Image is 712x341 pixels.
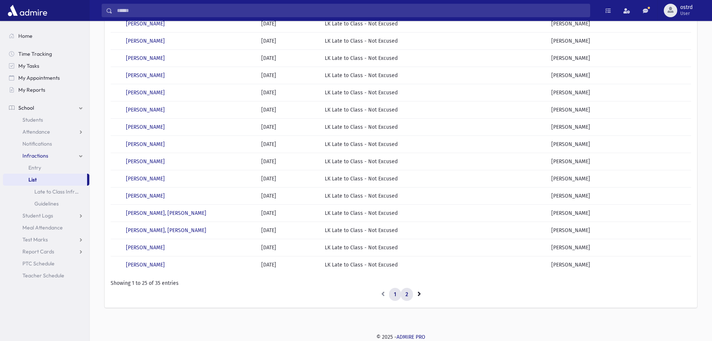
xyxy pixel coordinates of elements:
[3,60,89,72] a: My Tasks
[22,116,43,123] span: Students
[320,118,493,136] td: LK Late to Class - Not Excused
[257,136,320,153] td: [DATE]
[18,63,39,69] span: My Tasks
[320,170,493,187] td: LK Late to Class - Not Excused
[320,49,493,67] td: LK Late to Class - Not Excused
[547,49,639,67] td: [PERSON_NAME]
[547,118,639,136] td: [PERSON_NAME]
[320,101,493,118] td: LK Late to Class - Not Excused
[257,67,320,84] td: [DATE]
[22,224,63,231] span: Meal Attendance
[257,153,320,170] td: [DATE]
[18,51,52,57] span: Time Tracking
[547,32,639,49] td: [PERSON_NAME]
[547,101,639,118] td: [PERSON_NAME]
[3,270,89,281] a: Teacher Schedule
[126,262,165,268] a: [PERSON_NAME]
[257,84,320,101] td: [DATE]
[401,288,413,301] a: 2
[257,118,320,136] td: [DATE]
[3,186,89,198] a: Late to Class Infraction
[22,140,52,147] span: Notifications
[320,32,493,49] td: LK Late to Class - Not Excused
[320,187,493,204] td: LK Late to Class - Not Excused
[3,126,89,138] a: Attendance
[547,170,639,187] td: [PERSON_NAME]
[389,288,401,301] a: 1
[18,33,33,39] span: Home
[320,84,493,101] td: LK Late to Class - Not Excused
[3,48,89,60] a: Time Tracking
[320,15,493,32] td: LK Late to Class - Not Excused
[320,153,493,170] td: LK Late to Class - Not Excused
[3,198,89,210] a: Guidelines
[547,84,639,101] td: [PERSON_NAME]
[126,227,206,234] a: [PERSON_NAME], [PERSON_NAME]
[22,236,48,243] span: Test Marks
[111,279,691,287] div: Showing 1 to 25 of 35 entries
[3,210,89,222] a: Student Logs
[126,193,165,199] a: [PERSON_NAME]
[547,256,639,273] td: [PERSON_NAME]
[320,67,493,84] td: LK Late to Class - Not Excused
[22,272,64,279] span: Teacher Schedule
[126,244,165,251] a: [PERSON_NAME]
[547,204,639,222] td: [PERSON_NAME]
[3,102,89,114] a: School
[547,15,639,32] td: [PERSON_NAME]
[257,256,320,273] td: [DATE]
[3,30,89,42] a: Home
[126,89,165,96] a: [PERSON_NAME]
[22,152,48,159] span: Infractions
[320,204,493,222] td: LK Late to Class - Not Excused
[126,210,206,216] a: [PERSON_NAME], [PERSON_NAME]
[3,234,89,246] a: Test Marks
[397,334,425,340] a: ADMIRE PRO
[126,38,165,44] a: [PERSON_NAME]
[126,55,165,61] a: [PERSON_NAME]
[3,246,89,258] a: Report Cards
[22,128,50,135] span: Attendance
[257,101,320,118] td: [DATE]
[680,10,693,16] span: User
[547,67,639,84] td: [PERSON_NAME]
[257,170,320,187] td: [DATE]
[680,4,693,10] span: ostrd
[257,204,320,222] td: [DATE]
[18,104,34,111] span: School
[112,4,590,17] input: Search
[547,153,639,170] td: [PERSON_NAME]
[6,3,49,18] img: AdmirePro
[257,239,320,256] td: [DATE]
[102,333,700,341] div: © 2025 -
[22,260,55,267] span: PTC Schedule
[22,212,53,219] span: Student Logs
[257,49,320,67] td: [DATE]
[126,72,165,79] a: [PERSON_NAME]
[547,136,639,153] td: [PERSON_NAME]
[320,256,493,273] td: LK Late to Class - Not Excused
[257,187,320,204] td: [DATE]
[320,222,493,239] td: LK Late to Class - Not Excused
[28,176,37,183] span: List
[3,222,89,234] a: Meal Attendance
[3,174,87,186] a: List
[547,239,639,256] td: [PERSON_NAME]
[3,72,89,84] a: My Appointments
[3,138,89,150] a: Notifications
[126,107,165,113] a: [PERSON_NAME]
[126,176,165,182] a: [PERSON_NAME]
[3,114,89,126] a: Students
[3,150,89,162] a: Infractions
[126,158,165,165] a: [PERSON_NAME]
[18,86,45,93] span: My Reports
[126,124,165,130] a: [PERSON_NAME]
[22,248,54,255] span: Report Cards
[3,84,89,96] a: My Reports
[3,258,89,270] a: PTC Schedule
[126,141,165,147] a: [PERSON_NAME]
[547,222,639,239] td: [PERSON_NAME]
[3,162,89,174] a: Entry
[257,15,320,32] td: [DATE]
[320,239,493,256] td: LK Late to Class - Not Excused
